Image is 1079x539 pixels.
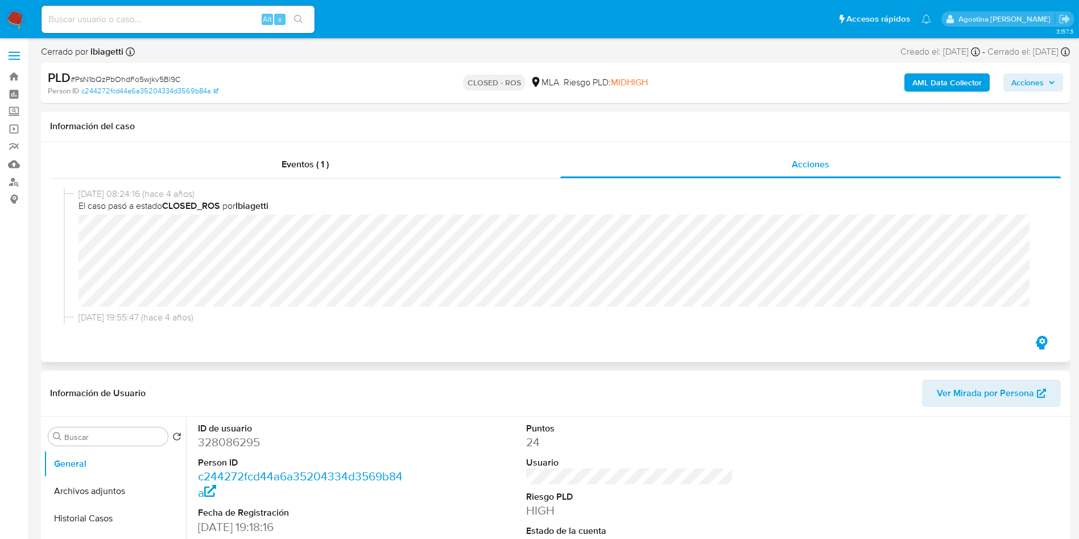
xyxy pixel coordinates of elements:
[900,46,980,58] div: Creado el: [DATE]
[78,200,1043,212] span: El caso pasó a estado por
[987,46,1070,58] div: Cerrado el: [DATE]
[198,468,403,500] a: c244272fcd44a6a35204334d3569b84a
[50,121,1061,132] h1: Información del caso
[982,46,985,58] span: -
[78,323,113,336] b: fraudmp
[282,158,329,171] span: Eventos ( 1 )
[1011,73,1044,92] span: Acciones
[912,73,982,92] b: AML Data Collector
[198,422,406,435] dt: ID de usuario
[44,478,186,505] button: Archivos adjuntos
[162,199,220,212] b: CLOSED_ROS
[172,432,181,445] button: Volver al orden por defecto
[526,456,734,469] dt: Usuario
[958,14,1055,24] p: agostina.faruolo@mercadolibre.com
[530,76,559,89] div: MLA
[88,45,123,58] b: lbiagetti
[53,432,62,441] button: Buscar
[526,491,734,503] dt: Riesgo PLD
[922,380,1061,407] button: Ver Mirada por Persona
[48,86,79,96] b: Person ID
[48,68,71,87] b: PLD
[235,199,268,212] b: lbiagetti
[198,519,406,535] dd: [DATE] 19:18:16
[1059,13,1070,25] a: Salir
[846,13,910,25] span: Accesos rápidos
[526,525,734,537] dt: Estado de la cuenta
[81,86,218,96] a: c244272fcd44a6a35204334d3569b84a
[526,434,734,450] dd: 24
[198,507,406,519] dt: Fecha de Registración
[78,311,1043,324] span: [DATE] 19:55:47 (hace 4 años)
[44,450,186,478] button: General
[263,14,272,24] span: Alt
[41,46,123,58] span: Cerrado por
[50,388,146,399] h1: Información de Usuario
[71,73,180,85] span: # PsN1bQzPbOhdFo5wjkv5Bl9C
[904,73,990,92] button: AML Data Collector
[198,456,406,469] dt: Person ID
[44,505,186,532] button: Historial Casos
[198,434,406,450] dd: 328086295
[278,14,282,24] span: s
[937,380,1034,407] span: Ver Mirada por Persona
[78,188,1043,200] span: [DATE] 08:24:16 (hace 4 años)
[287,11,310,27] button: search-icon
[1003,73,1063,92] button: Acciones
[526,422,734,435] dt: Puntos
[921,14,931,24] a: Notificaciones
[526,503,734,519] dd: HIGH
[463,75,526,90] p: CLOSED - ROS
[78,323,1043,336] p: agregó a Listas Internas
[64,432,163,442] input: Buscar
[792,158,829,171] span: Acciones
[42,12,315,27] input: Buscar usuario o caso...
[564,76,648,89] span: Riesgo PLD:
[611,76,648,89] span: MIDHIGH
